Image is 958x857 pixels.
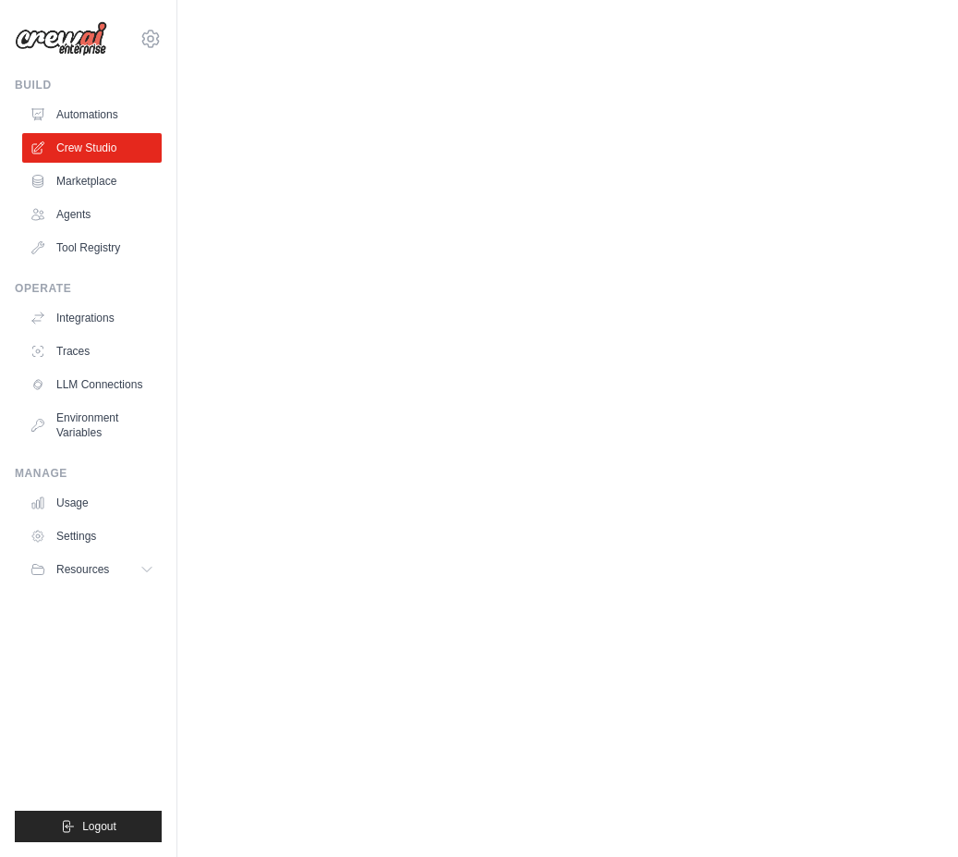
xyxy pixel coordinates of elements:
[22,403,162,447] a: Environment Variables
[15,21,107,56] img: Logo
[22,200,162,229] a: Agents
[22,370,162,399] a: LLM Connections
[22,303,162,333] a: Integrations
[22,488,162,518] a: Usage
[22,100,162,129] a: Automations
[15,466,162,481] div: Manage
[22,337,162,366] a: Traces
[22,166,162,196] a: Marketplace
[56,562,109,577] span: Resources
[22,233,162,263] a: Tool Registry
[22,521,162,551] a: Settings
[82,819,116,834] span: Logout
[22,555,162,584] button: Resources
[15,78,162,92] div: Build
[22,133,162,163] a: Crew Studio
[15,281,162,296] div: Operate
[15,811,162,842] button: Logout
